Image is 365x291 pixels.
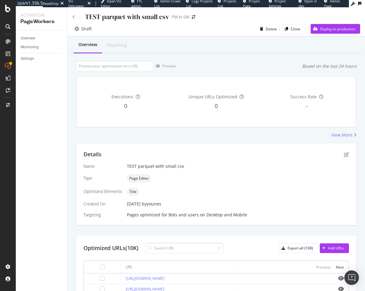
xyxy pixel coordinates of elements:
div: Desktop and Mobile [206,212,247,218]
div: Delete [266,26,277,32]
span: 0 [124,102,127,110]
button: Delete [258,24,277,34]
div: Reporting [107,42,127,48]
div: Monitoring [21,44,39,50]
span: Unique URLs Optimized [189,94,237,100]
div: Based on the last 24 hours [302,63,356,69]
div: neutral label [127,188,139,196]
button: Clone [282,24,305,34]
a: Click to go back [72,15,75,19]
div: Preview [162,63,176,69]
div: Details [84,151,101,158]
button: Export all (10K) [279,243,318,253]
div: [DATE] [127,201,349,207]
div: Add URLs [328,245,344,251]
div: arrow-right-arrow-left [192,15,195,19]
i: eye [338,276,344,281]
button: Next [336,263,344,271]
div: Export all (10K) [288,245,313,251]
span: Success Rate [290,94,317,100]
div: by younes [142,201,161,207]
div: ReadOnly: [43,1,59,6]
button: Deploy to production [311,24,360,34]
div: Overview [78,42,97,48]
div: PW in SW [172,14,189,20]
div: neutral label [127,174,151,183]
div: Overview [21,35,35,42]
div: pen-to-square [344,152,349,157]
div: Clone [291,26,300,32]
a: View More [331,132,356,138]
div: Previous [316,265,331,270]
div: URL [126,264,132,270]
div: TEST parquet with small csv [127,163,349,169]
div: Optimized URLs (10K) [84,244,138,252]
a: Settings [21,56,63,62]
div: Settings [21,56,34,62]
input: Preview your optimization on a URL [76,61,153,71]
div: Next [336,265,344,270]
div: Name [84,163,122,169]
div: Bots and users [169,212,199,218]
div: View More [331,132,353,138]
div: Targeting [84,212,122,218]
div: Pages optimized for on [127,212,349,218]
div: Optimized Elements [84,188,122,195]
div: PageWorkers [21,18,62,25]
div: Created On [84,201,122,207]
span: Executions [111,94,133,100]
input: Search URL [146,243,223,253]
a: [URL][DOMAIN_NAME] [126,276,164,281]
button: Previous [316,263,331,271]
a: Monitoring [21,44,63,50]
div: Draft [81,26,92,32]
button: Add URLs [320,243,349,253]
span: 0 [215,102,218,110]
div: Deploy to production [320,26,355,32]
div: Type [84,175,122,181]
span: Title [129,190,137,194]
button: Preview [153,61,176,71]
span: Page Editor [129,177,149,180]
div: TEST parquet with small csv [85,12,169,22]
div: Open Intercom Messenger [344,270,359,285]
a: Overview [21,35,63,42]
span: - [306,102,308,110]
div: Activation [21,12,62,18]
